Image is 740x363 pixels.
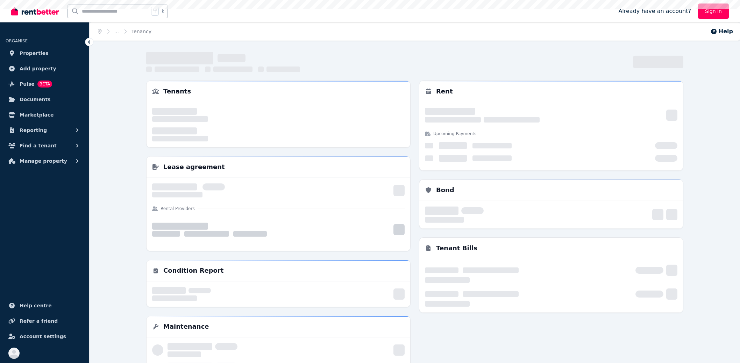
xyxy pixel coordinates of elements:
[6,299,84,313] a: Help centre
[618,7,691,15] span: Already have an account?
[114,28,119,35] span: ...
[11,6,59,16] img: RentBetter
[6,62,84,76] a: Add property
[37,81,52,88] span: BETA
[710,27,733,36] button: Help
[20,126,47,134] span: Reporting
[436,243,477,253] h3: Tenant Bills
[436,86,453,96] h3: Rent
[6,139,84,153] button: Find a tenant
[6,77,84,91] a: PulseBETA
[6,39,28,43] span: ORGANISE
[163,322,209,331] h3: Maintenance
[698,4,729,19] a: Sign In
[20,317,58,325] span: Refer a friend
[6,123,84,137] button: Reporting
[6,46,84,60] a: Properties
[6,108,84,122] a: Marketplace
[6,329,84,343] a: Account settings
[20,49,49,57] span: Properties
[20,301,52,310] span: Help centre
[162,8,164,14] span: k
[20,141,57,150] span: Find a tenant
[6,92,84,106] a: Documents
[436,185,454,195] h3: Bond
[90,22,160,41] nav: Breadcrumb
[20,64,56,73] span: Add property
[163,86,191,96] h3: Tenants
[131,29,151,34] a: Tenancy
[6,314,84,328] a: Refer a friend
[6,154,84,168] button: Manage property
[163,162,225,172] h3: Lease agreement
[161,206,195,211] h4: Rental Providers
[20,80,35,88] span: Pulse
[20,111,54,119] span: Marketplace
[433,131,476,137] h4: Upcoming Payments
[20,332,66,341] span: Account settings
[20,157,67,165] span: Manage property
[20,95,51,104] span: Documents
[163,266,223,275] h3: Condition Report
